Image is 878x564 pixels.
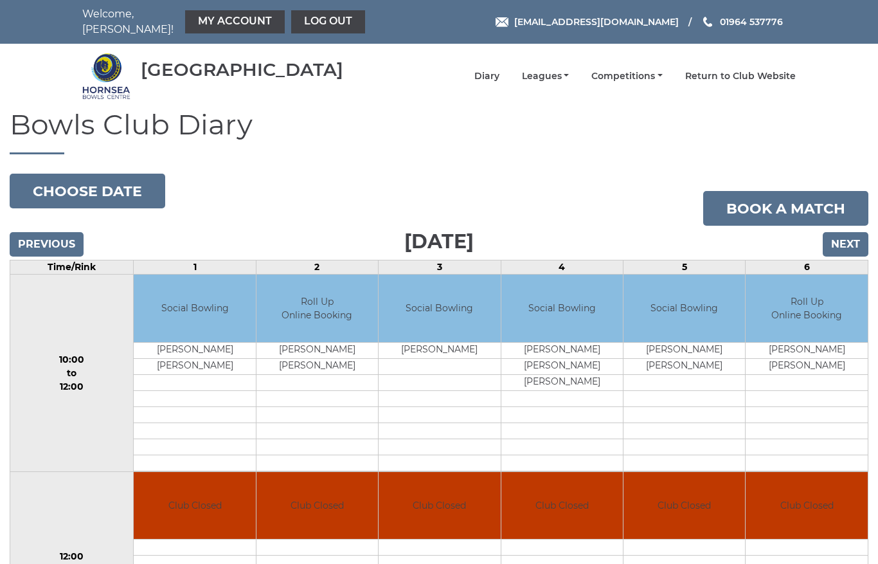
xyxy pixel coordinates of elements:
[623,275,745,342] td: Social Bowling
[501,472,623,540] td: Club Closed
[379,472,500,540] td: Club Closed
[514,16,679,28] span: [EMAIL_ADDRESS][DOMAIN_NAME]
[82,52,130,100] img: Hornsea Bowls Centre
[134,342,255,358] td: [PERSON_NAME]
[141,60,343,80] div: [GEOGRAPHIC_DATA]
[10,232,84,257] input: Previous
[623,472,745,540] td: Club Closed
[746,260,868,275] td: 6
[10,260,134,275] td: Time/Rink
[501,358,623,374] td: [PERSON_NAME]
[496,17,508,27] img: Email
[379,342,500,358] td: [PERSON_NAME]
[685,70,796,82] a: Return to Club Website
[501,374,623,390] td: [PERSON_NAME]
[746,275,868,342] td: Roll Up Online Booking
[291,10,365,33] a: Log out
[701,15,783,29] a: Phone us 01964 537776
[10,174,165,208] button: Choose date
[185,10,285,33] a: My Account
[522,70,569,82] a: Leagues
[591,70,663,82] a: Competitions
[501,342,623,358] td: [PERSON_NAME]
[501,260,623,275] td: 4
[10,275,134,472] td: 10:00 to 12:00
[623,358,745,374] td: [PERSON_NAME]
[256,342,378,358] td: [PERSON_NAME]
[623,342,745,358] td: [PERSON_NAME]
[746,342,868,358] td: [PERSON_NAME]
[134,472,255,540] td: Club Closed
[474,70,499,82] a: Diary
[256,275,378,342] td: Roll Up Online Booking
[10,109,868,154] h1: Bowls Club Diary
[256,260,378,275] td: 2
[703,191,868,226] a: Book a match
[82,6,368,37] nav: Welcome, [PERSON_NAME]!
[379,275,500,342] td: Social Bowling
[623,260,746,275] td: 5
[256,472,378,540] td: Club Closed
[720,16,783,28] span: 01964 537776
[703,17,712,27] img: Phone us
[823,232,868,257] input: Next
[256,358,378,374] td: [PERSON_NAME]
[746,472,868,540] td: Club Closed
[134,260,256,275] td: 1
[496,15,679,29] a: Email [EMAIL_ADDRESS][DOMAIN_NAME]
[134,275,255,342] td: Social Bowling
[134,358,255,374] td: [PERSON_NAME]
[501,275,623,342] td: Social Bowling
[746,358,868,374] td: [PERSON_NAME]
[379,260,501,275] td: 3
